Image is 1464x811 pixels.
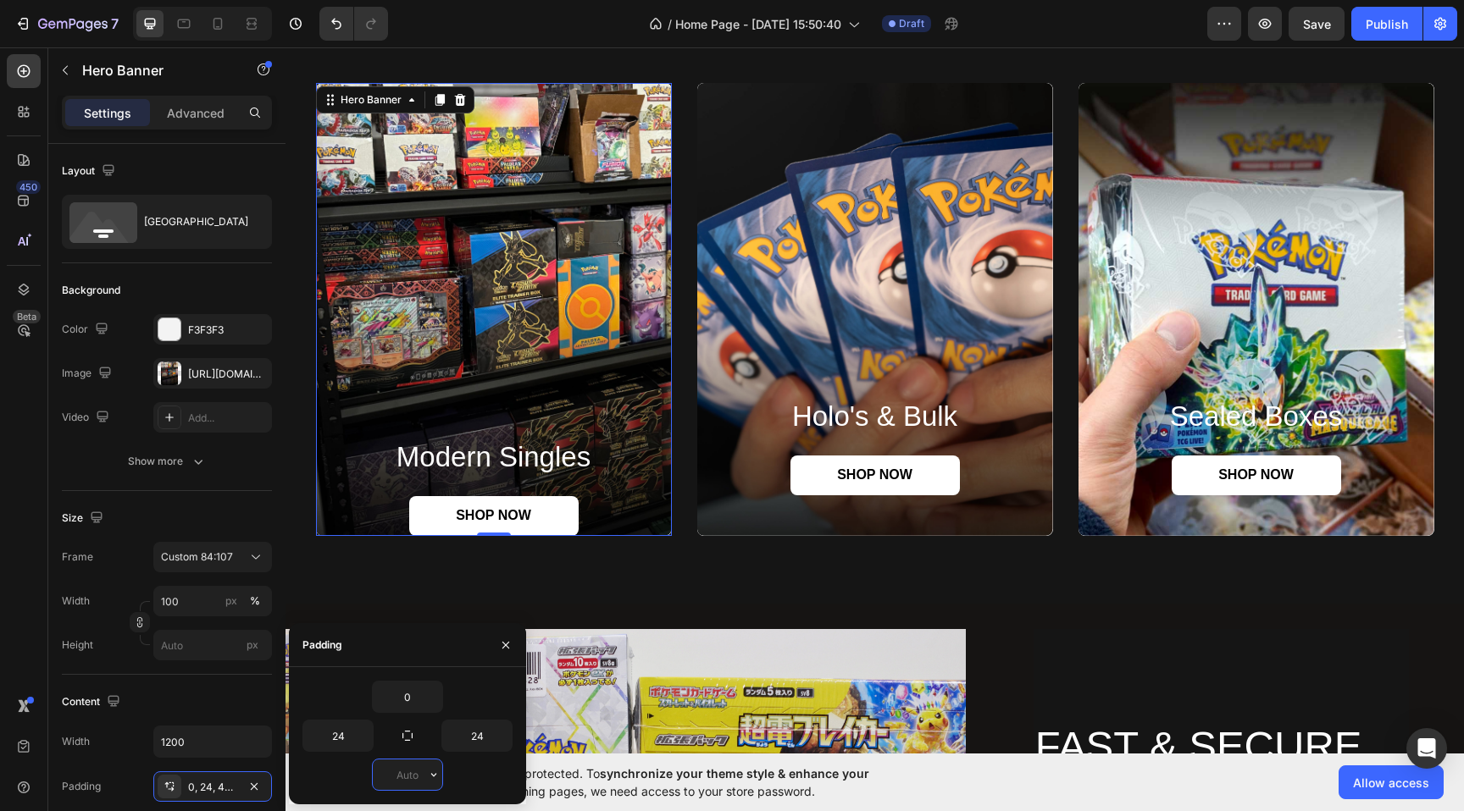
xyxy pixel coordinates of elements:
div: Layout [62,160,119,183]
div: 0, 24, 48, 24 [188,780,237,795]
button: Custom 84:107 [153,542,272,572]
input: Auto [303,720,373,751]
label: Width [62,593,90,609]
h2: sealed boxes [813,350,1128,388]
p: 7 [111,14,119,34]
span: Allow access [1353,774,1429,792]
span: Save [1303,17,1331,31]
button: Allow access [1339,765,1444,799]
span: px [247,638,258,651]
button: Save [1289,7,1345,41]
p: Advanced [167,104,225,122]
div: [GEOGRAPHIC_DATA] [144,202,247,241]
div: Show more [128,453,207,470]
div: Add... [188,411,268,426]
span: Draft [899,16,924,31]
input: Auto [154,726,271,757]
div: Video [62,406,113,429]
span: / [668,15,672,33]
span: synchronize your theme style & enhance your experience [394,766,869,798]
span: Your page is password protected. To when designing pages, we need access to your store password. [394,764,935,800]
input: px [153,630,272,660]
p: Hero Banner [82,60,226,80]
div: % [250,593,260,609]
button: % [221,591,241,611]
div: Beta [13,310,41,323]
p: SHOP NOW [933,419,1008,437]
div: Width [62,734,90,749]
label: Height [62,637,93,653]
p: Settings [84,104,131,122]
div: Content [62,691,124,714]
div: Background [62,283,120,298]
div: Undo/Redo [319,7,388,41]
button: 7 [7,7,126,41]
button: Show more [62,446,272,477]
div: Padding [302,637,342,653]
div: Size [62,507,107,530]
input: Auto [373,681,442,712]
div: F3F3F3 [188,323,268,338]
div: Open Intercom Messenger [1406,728,1447,769]
div: Image [62,362,115,385]
p: SHOP NOW [552,419,627,437]
div: Publish [1366,15,1408,33]
div: 450 [16,180,41,194]
iframe: Design area [286,47,1464,753]
h2: FAST & SECURE SHIPPING [748,666,1123,794]
span: Home Page - [DATE] 15:50:40 [675,15,841,33]
p: Holo's & Bulk [434,352,746,386]
input: px% [153,586,272,616]
div: [URL][DOMAIN_NAME] [188,367,268,382]
button: px [245,591,265,611]
div: Background Image [793,36,1149,488]
input: Auto [373,759,442,790]
div: px [225,593,237,609]
span: Custom 84:107 [161,549,233,565]
input: Auto [442,720,512,751]
div: Padding [62,779,101,794]
div: Color [62,318,112,341]
label: Frame [62,549,93,565]
button: Publish [1351,7,1422,41]
h2: Rich Text Editor. Editing area: main [432,350,747,388]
